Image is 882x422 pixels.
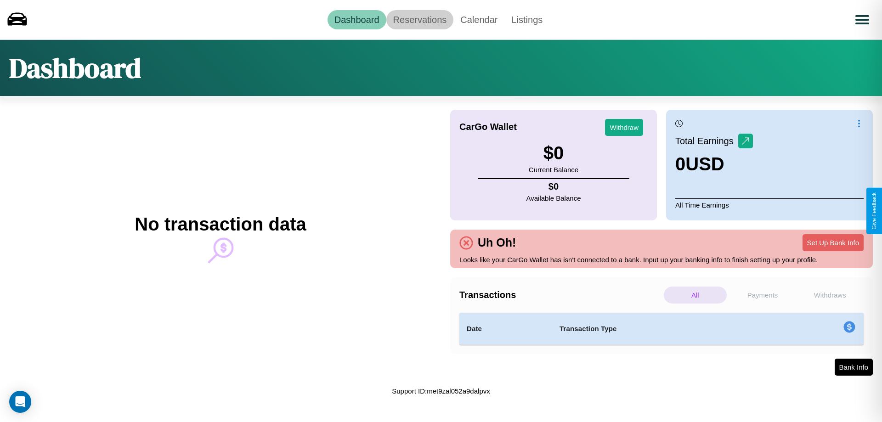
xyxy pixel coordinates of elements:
p: All Time Earnings [675,198,864,211]
h1: Dashboard [9,49,141,87]
p: Payments [731,287,794,304]
h3: 0 USD [675,154,753,174]
p: Available Balance [526,192,581,204]
h4: Uh Oh! [473,236,520,249]
p: Looks like your CarGo Wallet has isn't connected to a bank. Input up your banking info to finish ... [459,253,864,266]
h4: $ 0 [526,181,581,192]
button: Bank Info [835,359,873,376]
h4: Transaction Type [560,323,768,334]
a: Calendar [453,10,504,29]
div: Give Feedback [871,192,877,230]
h2: No transaction data [135,214,306,235]
h3: $ 0 [529,143,578,163]
h4: Transactions [459,290,661,300]
p: Total Earnings [675,133,738,149]
div: Open Intercom Messenger [9,391,31,413]
table: simple table [459,313,864,345]
p: Withdraws [798,287,861,304]
p: Support ID: met9zal052a9dalpvx [392,385,490,397]
a: Listings [504,10,549,29]
button: Set Up Bank Info [803,234,864,251]
a: Dashboard [328,10,386,29]
p: All [664,287,727,304]
p: Current Balance [529,163,578,176]
button: Open menu [849,7,875,33]
h4: CarGo Wallet [459,122,517,132]
button: Withdraw [605,119,643,136]
h4: Date [467,323,545,334]
a: Reservations [386,10,454,29]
